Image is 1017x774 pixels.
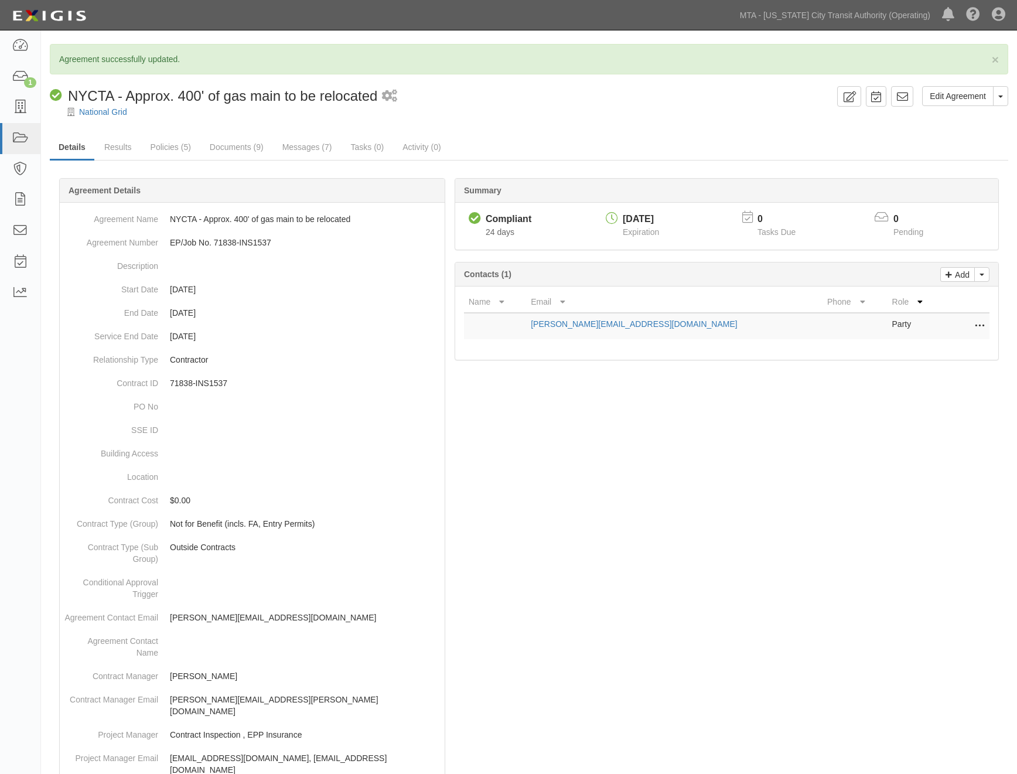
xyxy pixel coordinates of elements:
dt: Relationship Type [64,348,158,366]
th: Email [526,291,823,313]
dd: [DATE] [64,301,440,325]
span: Pending [893,227,923,237]
p: Contract Inspection , EPP Insurance [170,729,440,741]
div: [DATE] [623,213,659,226]
dt: Contract ID [64,371,158,389]
p: [PERSON_NAME] [170,670,440,682]
dd: [DATE] [64,325,440,348]
span: × [992,53,999,66]
dt: Conditional Approval Trigger [64,571,158,600]
a: Results [95,135,141,159]
button: Close [992,53,999,66]
img: Logo [9,5,90,26]
i: Compliant [50,90,62,102]
dt: End Date [64,301,158,319]
dt: Contract Type (Sub Group) [64,536,158,565]
td: Party [888,313,943,339]
span: NYCTA - Approx. 400' of gas main to be relocated [68,88,377,104]
span: Since 07/28/2025 [486,227,514,237]
a: Policies (5) [142,135,200,159]
i: 1 scheduled workflow [382,90,397,103]
dd: EP/Job No. 71838-INS1537 [64,231,440,254]
dt: Contract Cost [64,489,158,506]
dt: PO No [64,395,158,412]
th: Role [888,291,943,313]
span: Expiration [623,227,659,237]
dt: Location [64,465,158,483]
a: Tasks (0) [342,135,393,159]
a: [PERSON_NAME][EMAIL_ADDRESS][DOMAIN_NAME] [531,319,737,329]
i: Compliant [469,213,481,225]
div: 1 [24,77,36,88]
a: MTA - [US_STATE] City Transit Authority (Operating) [734,4,936,27]
div: NYCTA - Approx. 400' of gas main to be relocated [50,86,377,106]
dt: Agreement Name [64,207,158,225]
dt: Description [64,254,158,272]
dt: Service End Date [64,325,158,342]
a: Add [940,267,975,282]
th: Phone [823,291,888,313]
i: Help Center - Complianz [966,8,980,22]
a: Activity (0) [394,135,449,159]
dt: Project Manager Email [64,746,158,764]
a: Documents (9) [201,135,272,159]
dd: NYCTA - Approx. 400' of gas main to be relocated [64,207,440,231]
p: 0 [893,213,938,226]
b: Agreement Details [69,186,141,195]
span: Tasks Due [757,227,796,237]
b: Contacts (1) [464,270,511,279]
dt: Contract Manager [64,664,158,682]
p: Not for Benefit (incls. FA, Entry Permits) [170,518,440,530]
p: Add [952,268,970,281]
a: Messages (7) [274,135,341,159]
div: Compliant [486,213,531,226]
dd: [DATE] [64,278,440,301]
p: $0.00 [170,495,440,506]
dt: Agreement Contact Name [64,629,158,659]
p: [PERSON_NAME][EMAIL_ADDRESS][PERSON_NAME][DOMAIN_NAME] [170,694,440,717]
dt: Contract Type (Group) [64,512,158,530]
a: Details [50,135,94,161]
p: Agreement successfully updated. [59,53,999,65]
b: Summary [464,186,501,195]
p: [PERSON_NAME][EMAIL_ADDRESS][DOMAIN_NAME] [170,612,440,623]
dt: Project Manager [64,723,158,741]
a: National Grid [79,107,127,117]
dt: Building Access [64,442,158,459]
dt: Agreement Number [64,231,158,248]
th: Name [464,291,526,313]
p: 71838-INS1537 [170,377,440,389]
dt: Contract Manager Email [64,688,158,705]
dt: SSE ID [64,418,158,436]
dt: Start Date [64,278,158,295]
dd: Contractor [64,348,440,371]
dt: Agreement Contact Email [64,606,158,623]
a: Edit Agreement [922,86,994,106]
p: 0 [757,213,810,226]
p: Outside Contracts [170,541,440,553]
